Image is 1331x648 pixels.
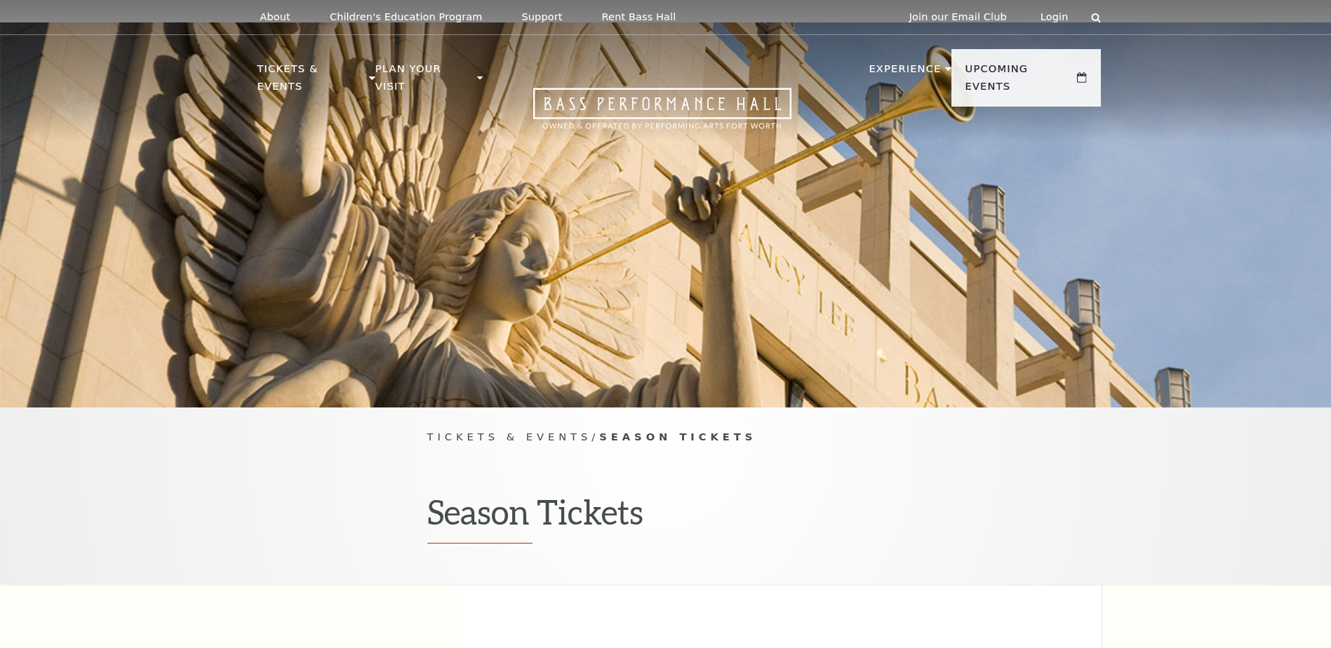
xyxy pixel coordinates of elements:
[330,11,483,23] p: Children's Education Program
[260,11,290,23] p: About
[427,431,592,443] span: Tickets & Events
[599,431,756,443] span: Season Tickets
[427,428,904,446] p: /
[965,60,1074,103] p: Upcoming Events
[602,11,676,23] p: Rent Bass Hall
[375,60,474,103] p: Plan Your Visit
[869,60,941,86] p: Experience
[427,492,904,544] h1: Season Tickets
[257,60,366,103] p: Tickets & Events
[522,11,563,23] p: Support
